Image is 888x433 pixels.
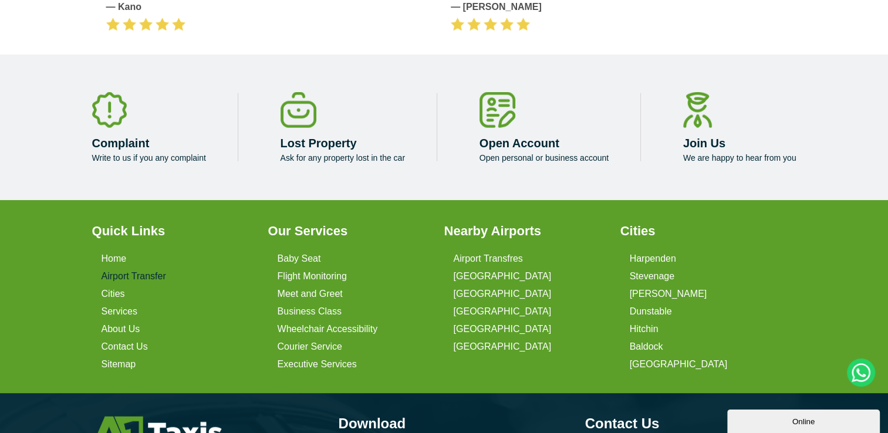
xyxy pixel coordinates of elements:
img: Open Account Icon [480,92,515,128]
a: [GEOGRAPHIC_DATA] [630,359,728,370]
a: Stevenage [630,271,675,282]
a: Wheelchair Accessibility [278,324,378,334]
a: [PERSON_NAME] [630,289,707,299]
a: Harpenden [630,253,676,264]
a: [GEOGRAPHIC_DATA] [454,306,552,317]
a: Executive Services [278,359,357,370]
h3: Our Services [268,224,430,239]
img: Lost Property Icon [281,92,316,128]
a: Sitemap [102,359,136,370]
a: Baldock [630,341,663,352]
a: Lost Property [281,137,357,150]
a: [GEOGRAPHIC_DATA] [454,271,552,282]
a: [GEOGRAPHIC_DATA] [454,324,552,334]
a: [GEOGRAPHIC_DATA] [454,341,552,352]
h3: Cities [620,224,782,239]
a: About Us [102,324,140,334]
a: Home [102,253,127,264]
a: Flight Monitoring [278,271,347,282]
h3: Contact Us [585,417,796,431]
a: Airport Transfer [102,271,166,282]
img: Join Us Icon [683,92,712,128]
a: [GEOGRAPHIC_DATA] [454,289,552,299]
a: Courier Service [278,341,342,352]
cite: — [PERSON_NAME] [451,2,782,12]
a: Hitchin [630,324,659,334]
p: Ask for any property lost in the car [281,153,405,163]
h3: Nearby Airports [444,224,606,239]
a: Dunstable [630,306,672,317]
iframe: chat widget [727,407,882,433]
a: Meet and Greet [278,289,343,299]
a: Complaint [92,137,150,150]
a: Services [102,306,137,317]
a: Cities [102,289,125,299]
a: Business Class [278,306,342,317]
h3: Quick Links [92,224,254,239]
a: Airport Transfres [454,253,523,264]
a: Contact Us [102,341,148,352]
p: We are happy to hear from you [683,153,796,163]
a: Baby Seat [278,253,321,264]
p: Open personal or business account [480,153,609,163]
img: Complaint Icon [92,92,127,128]
a: Open Account [480,137,559,150]
h3: Download [339,417,550,431]
cite: — Kano [106,2,437,12]
a: Join Us [683,137,725,150]
p: Write to us if you any complaint [92,153,206,163]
